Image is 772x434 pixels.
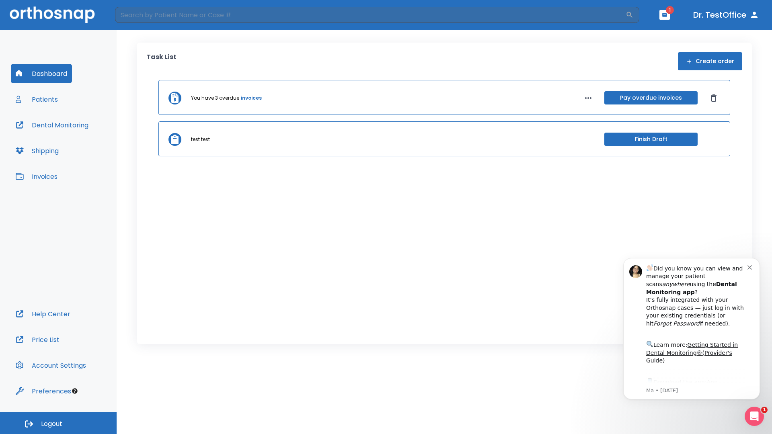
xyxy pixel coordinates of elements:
[11,356,91,375] button: Account Settings
[678,52,742,70] button: Create order
[745,407,764,426] iframe: Intercom live chat
[707,92,720,104] button: Dismiss
[10,6,95,23] img: Orthosnap
[71,387,78,395] div: Tooltip anchor
[191,94,239,102] p: You have 3 overdue
[611,246,772,412] iframe: Intercom notifications message
[11,141,64,160] button: Shipping
[11,330,64,349] button: Price List
[136,17,143,24] button: Dismiss notification
[11,90,63,109] button: Patients
[604,133,698,146] button: Finish Draft
[115,7,626,23] input: Search by Patient Name or Case #
[41,420,62,428] span: Logout
[191,136,210,143] p: test test
[35,133,107,147] a: App Store
[690,8,762,22] button: Dr. TestOffice
[241,94,262,102] a: invoices
[11,64,72,83] button: Dashboard
[11,304,75,323] button: Help Center
[11,381,76,401] button: Preferences
[35,141,136,148] p: Message from Ma, sent 3w ago
[761,407,768,413] span: 1
[35,131,136,172] div: Download the app: | ​ Let us know if you need help getting started!
[11,115,93,135] button: Dental Monitoring
[604,91,698,104] button: Pay overdue invoices
[146,52,177,70] p: Task List
[11,167,62,186] button: Invoices
[666,6,674,14] span: 1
